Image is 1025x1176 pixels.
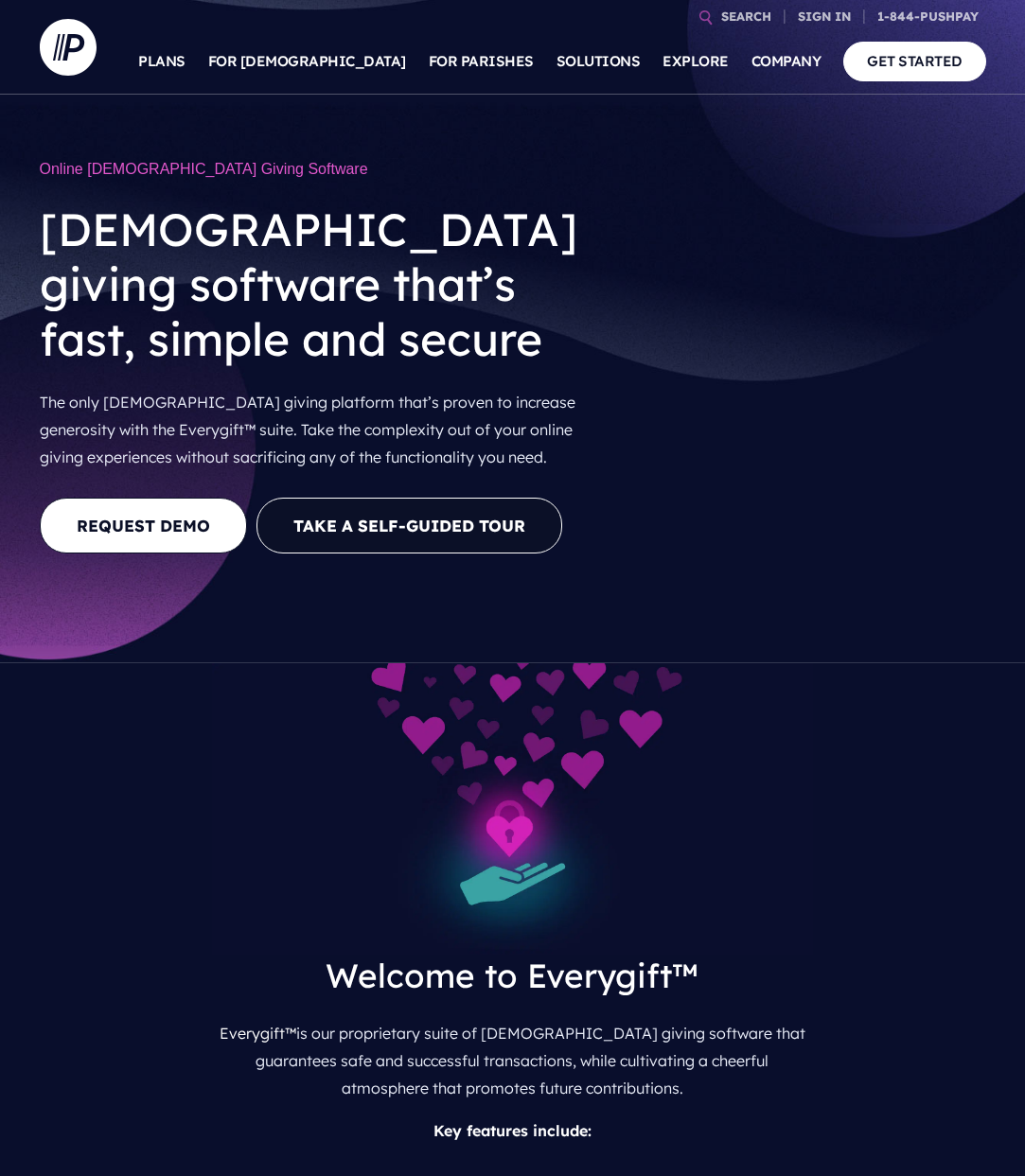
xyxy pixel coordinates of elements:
a: COMPANY [751,28,822,95]
a: EXPLORE [663,28,729,95]
a: GET STARTED [843,42,986,80]
a: SOLUTIONS [557,28,641,95]
a: PLANS [138,28,186,95]
button: Take a Self-guided Tour [256,498,562,553]
picture: everygift-impact [212,667,813,686]
h1: Online [DEMOGRAPHIC_DATA] Giving Software [40,151,579,187]
h3: Welcome to Everygift™ [212,955,813,1013]
a: REQUEST DEMO [40,498,247,553]
h2: [DEMOGRAPHIC_DATA] giving software that’s fast, simple and secure [40,187,579,381]
a: FOR [DEMOGRAPHIC_DATA] [208,28,406,95]
strong: Key features include: [433,1121,592,1140]
a: FOR PARISHES [429,28,534,95]
p: The only [DEMOGRAPHIC_DATA] giving platform that’s proven to increase generosity with the Everygi... [40,381,579,478]
a: Everygift™ [220,1024,296,1043]
p: is our proprietary suite of [DEMOGRAPHIC_DATA] giving software that guarantees safe and successfu... [212,1012,813,1109]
